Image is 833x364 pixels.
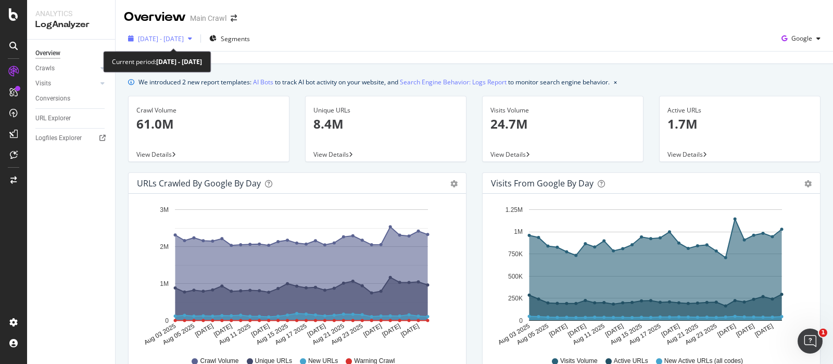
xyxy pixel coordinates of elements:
a: Overview [35,48,108,59]
div: Overview [35,48,60,59]
div: LogAnalyzer [35,19,107,31]
text: Aug 03 2025 [143,322,177,346]
text: Aug 17 2025 [628,322,662,346]
button: [DATE] - [DATE] [124,30,196,47]
div: Visits Volume [490,106,635,115]
p: 61.0M [136,115,281,133]
text: Aug 03 2025 [497,322,531,346]
iframe: Intercom live chat [798,329,823,354]
text: [DATE] [548,322,569,338]
div: Overview [124,8,186,26]
span: Segments [221,34,250,43]
text: [DATE] [306,322,327,338]
div: Visits [35,78,51,89]
text: [DATE] [399,322,420,338]
div: Active URLs [667,106,812,115]
span: View Details [490,150,526,159]
span: View Details [313,150,349,159]
text: Aug 15 2025 [609,322,643,346]
div: gear [450,180,458,187]
div: Analytics [35,8,107,19]
text: [DATE] [212,322,233,338]
a: Search Engine Behavior: Logs Report [400,77,507,87]
span: 1 [819,329,827,337]
text: [DATE] [362,322,383,338]
text: 1.25M [506,206,523,214]
div: Main Crawl [190,13,226,23]
text: Aug 05 2025 [515,322,550,346]
text: 3M [160,206,169,214]
text: 500K [508,273,523,280]
text: Aug 21 2025 [311,322,345,346]
text: 750K [508,250,523,258]
text: Aug 15 2025 [255,322,289,346]
p: 8.4M [313,115,458,133]
p: 1.7M [667,115,812,133]
text: Aug 21 2025 [665,322,699,346]
div: info banner [128,77,821,87]
div: URLs Crawled by Google by day [137,178,261,189]
a: URL Explorer [35,113,108,124]
a: Visits [35,78,97,89]
text: [DATE] [735,322,755,338]
div: Current period: [112,56,202,68]
div: gear [804,180,812,187]
div: URL Explorer [35,113,71,124]
button: Segments [205,30,254,47]
a: Logfiles Explorer [35,133,108,144]
span: View Details [136,150,172,159]
div: We introduced 2 new report templates: to track AI bot activity on your website, and to monitor se... [138,77,610,87]
text: Aug 05 2025 [161,322,196,346]
text: [DATE] [250,322,271,338]
div: arrow-right-arrow-left [231,15,237,22]
text: 250K [508,295,523,302]
text: [DATE] [566,322,587,338]
svg: A chart. [137,202,453,347]
button: close banner [611,74,620,90]
div: Logfiles Explorer [35,133,82,144]
text: Aug 11 2025 [218,322,252,346]
text: [DATE] [660,322,681,338]
text: 1M [514,229,523,236]
b: [DATE] - [DATE] [156,57,202,66]
text: Aug 17 2025 [274,322,308,346]
text: [DATE] [194,322,214,338]
a: AI Bots [253,77,273,87]
a: Crawls [35,63,97,74]
text: [DATE] [753,322,774,338]
text: 1M [160,280,169,287]
span: [DATE] - [DATE] [138,34,184,43]
button: Google [777,30,825,47]
text: [DATE] [381,322,401,338]
text: 2M [160,243,169,250]
div: Crawl Volume [136,106,281,115]
text: 0 [165,317,169,324]
text: Aug 11 2025 [572,322,606,346]
text: 0 [519,317,523,324]
div: Unique URLs [313,106,458,115]
text: [DATE] [716,322,737,338]
span: View Details [667,150,703,159]
text: Aug 23 2025 [330,322,364,346]
a: Conversions [35,93,108,104]
svg: A chart. [491,202,807,347]
div: Conversions [35,93,70,104]
text: Aug 23 2025 [684,322,718,346]
div: Visits from Google by day [491,178,594,189]
text: [DATE] [604,322,625,338]
p: 24.7M [490,115,635,133]
div: Crawls [35,63,55,74]
span: Google [791,34,812,43]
